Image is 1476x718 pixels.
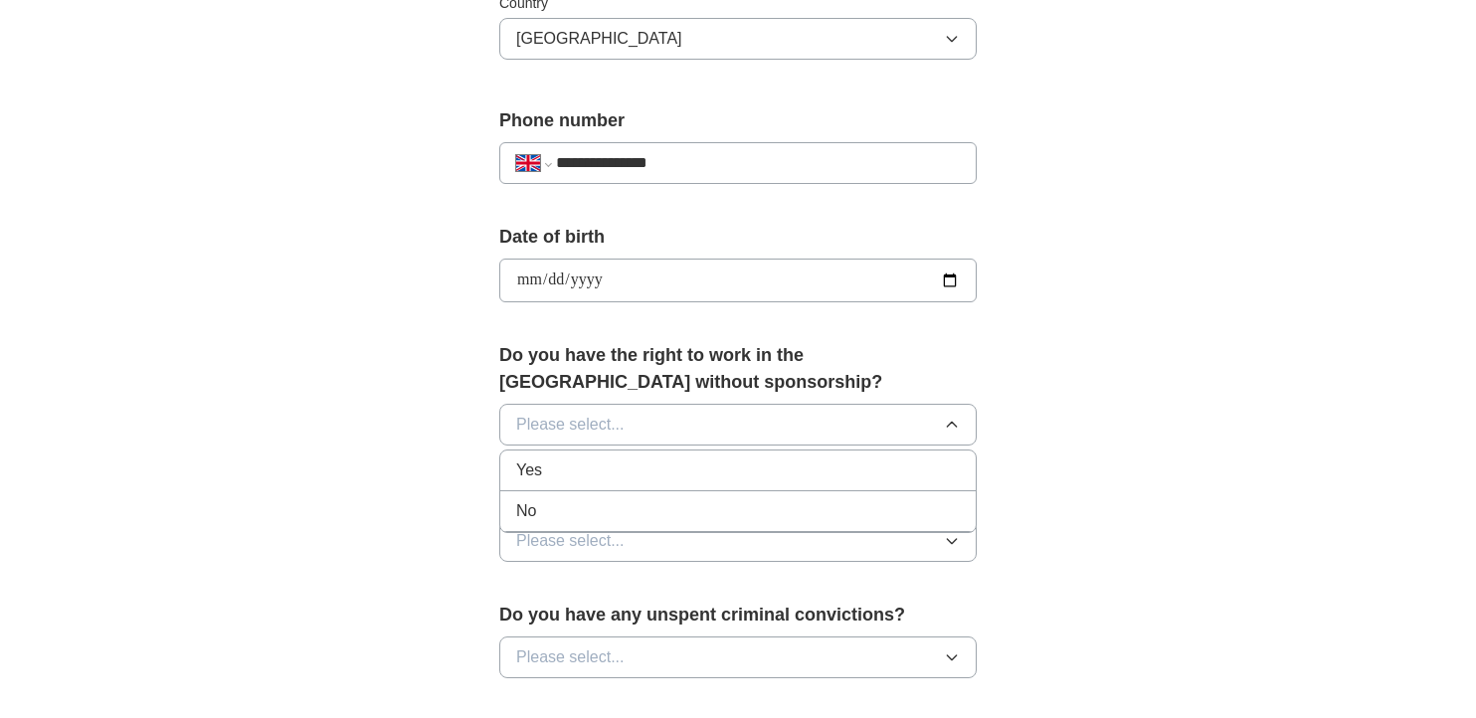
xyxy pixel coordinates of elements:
[516,413,625,437] span: Please select...
[516,529,625,553] span: Please select...
[499,404,977,446] button: Please select...
[516,27,682,51] span: [GEOGRAPHIC_DATA]
[499,107,977,134] label: Phone number
[499,636,977,678] button: Please select...
[516,499,536,523] span: No
[499,342,977,396] label: Do you have the right to work in the [GEOGRAPHIC_DATA] without sponsorship?
[499,602,977,628] label: Do you have any unspent criminal convictions?
[499,520,977,562] button: Please select...
[499,224,977,251] label: Date of birth
[499,18,977,60] button: [GEOGRAPHIC_DATA]
[516,645,625,669] span: Please select...
[516,458,542,482] span: Yes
